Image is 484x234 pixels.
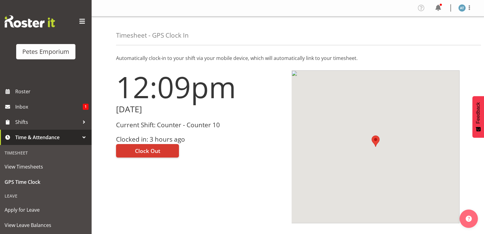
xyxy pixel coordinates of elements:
[116,105,284,114] h2: [DATE]
[2,190,90,202] div: Leave
[116,32,189,39] h4: Timesheet - GPS Clock In
[2,202,90,217] a: Apply for Leave
[116,121,284,128] h3: Current Shift: Counter - Counter 10
[2,147,90,159] div: Timesheet
[466,216,472,222] img: help-xxl-2.png
[2,159,90,174] a: View Timesheets
[22,47,69,56] div: Petes Emporium
[472,96,484,138] button: Feedback - Show survey
[116,54,460,62] p: Automatically clock-in to your shift via your mobile device, which will automatically link to you...
[116,144,179,158] button: Clock Out
[15,87,89,96] span: Roster
[15,117,79,127] span: Shifts
[5,15,55,28] img: Rosterit website logo
[116,70,284,103] h1: 12:09pm
[5,205,87,214] span: Apply for Leave
[135,147,160,155] span: Clock Out
[458,4,466,12] img: alex-micheal-taniwha5364.jpg
[5,221,87,230] span: View Leave Balances
[15,133,79,142] span: Time & Attendance
[116,136,284,143] h3: Clocked in: 3 hours ago
[475,102,481,124] span: Feedback
[83,104,89,110] span: 1
[5,177,87,187] span: GPS Time Clock
[2,174,90,190] a: GPS Time Clock
[2,217,90,233] a: View Leave Balances
[5,162,87,171] span: View Timesheets
[15,102,83,111] span: Inbox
